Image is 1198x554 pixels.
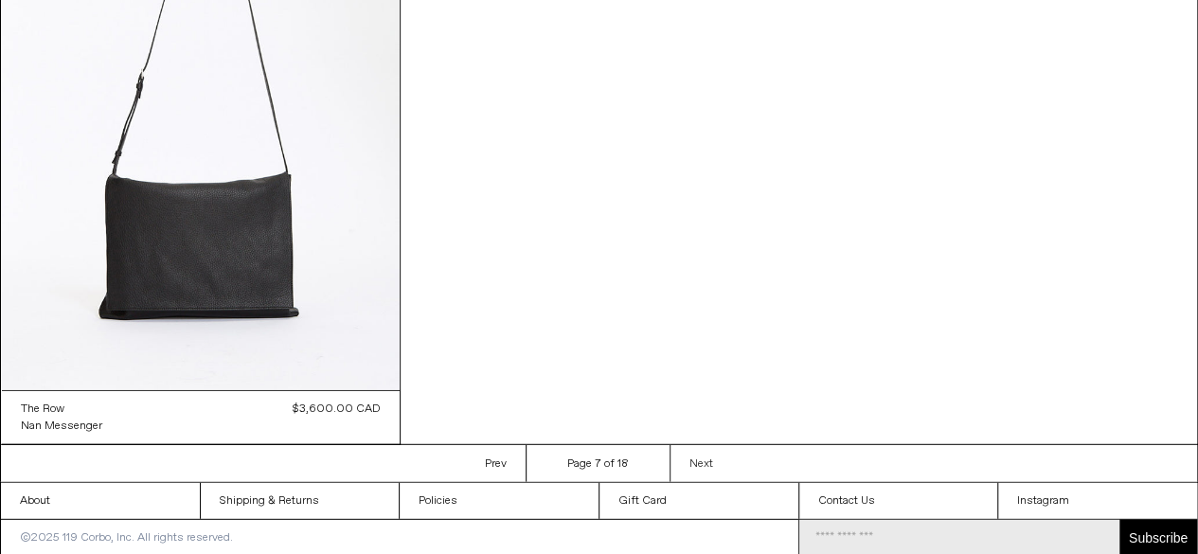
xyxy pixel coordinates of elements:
a: Policies [400,483,599,519]
div: Nan Messenger [21,419,102,435]
span: Next [689,456,713,472]
a: Next [670,445,732,482]
a: Instagram [998,483,1197,519]
a: Prev [466,445,527,482]
a: About [1,483,200,519]
div: The Row [21,402,64,418]
span: Prev [485,456,507,472]
a: Shipping & Returns [201,483,400,519]
div: $3,600.00 CAD [293,401,381,418]
a: Nan Messenger [21,418,102,435]
a: The Row [21,401,102,418]
a: Gift Card [599,483,798,519]
li: Page 7 of 18 [529,445,667,483]
a: Contact Us [799,483,998,519]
